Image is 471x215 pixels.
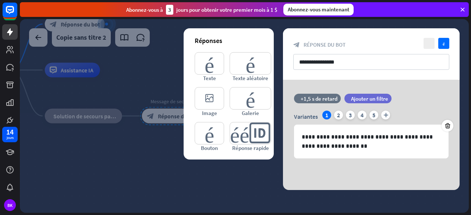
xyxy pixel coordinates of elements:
font: +1,5 s de retard [301,95,337,102]
font: 1 [325,111,328,119]
font: Abonnez-vous maintenant [288,6,349,13]
font: BK [7,203,13,208]
font: 3 [349,111,352,119]
font: 2 [337,111,340,119]
font: Réponse du bot [304,41,346,48]
font: vérifier [443,41,445,46]
font: 14 [6,127,14,136]
font: jours pour obtenir votre premier mois à 1 $ [176,6,277,13]
font: Abonnez-vous à [126,6,163,13]
font: Ajouter un filtre [351,95,388,102]
font: 4 [361,111,364,119]
font: Variantes [294,113,318,120]
font: jours [7,135,14,140]
button: Ouvrir le widget de chat LiveChat [6,3,28,25]
a: 14 jours [2,127,18,142]
font: 3 [168,6,171,13]
font: 5 [372,111,375,119]
font: plus [383,113,388,117]
font: block_bot_response [293,42,300,48]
